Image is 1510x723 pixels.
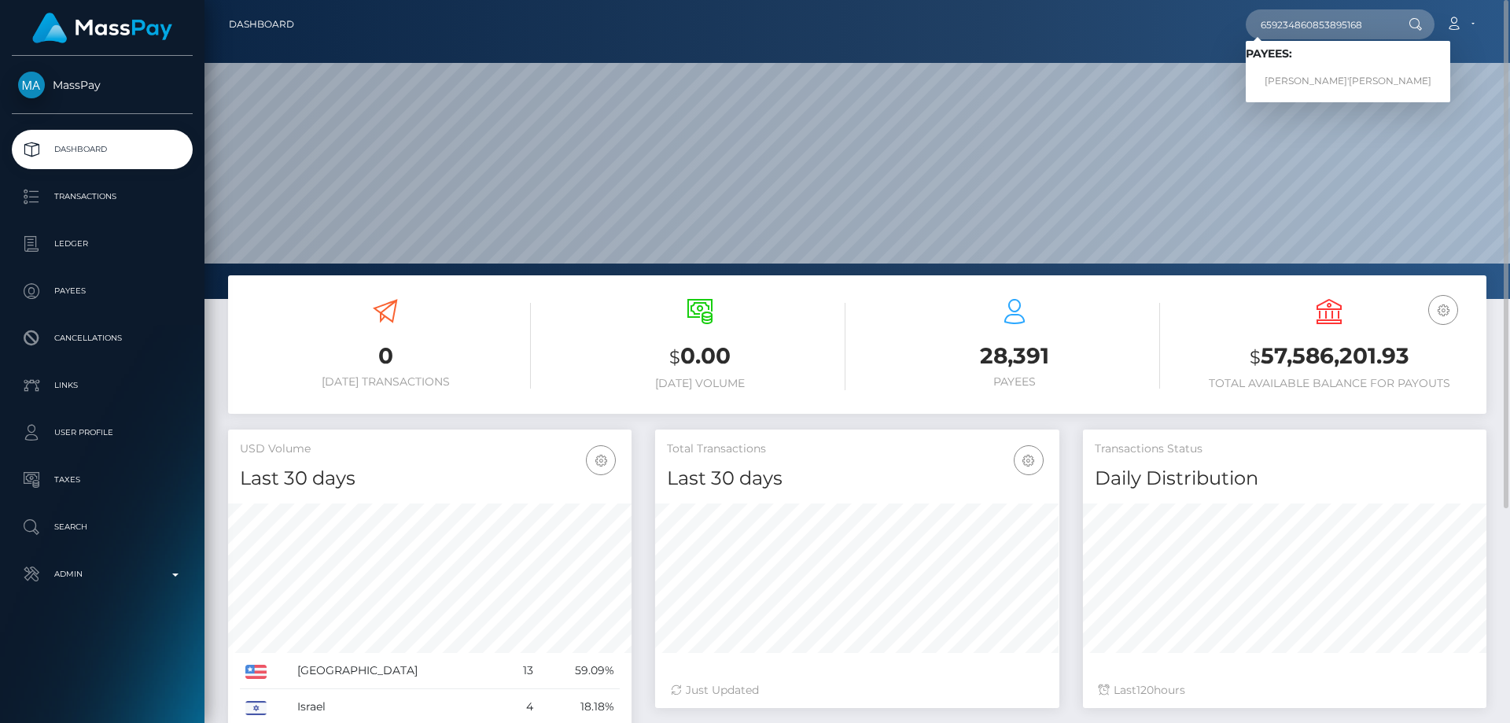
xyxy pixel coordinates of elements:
a: Dashboard [12,130,193,169]
small: $ [669,346,680,368]
h3: 0 [240,341,531,371]
p: Dashboard [18,138,186,161]
img: US.png [245,665,267,679]
h4: Daily Distribution [1095,465,1475,492]
h6: [DATE] Volume [554,377,845,390]
a: Payees [12,271,193,311]
td: 13 [504,653,539,689]
input: Search... [1246,9,1394,39]
h5: USD Volume [240,441,620,457]
h3: 0.00 [554,341,845,373]
p: User Profile [18,421,186,444]
h6: Payees [869,375,1160,389]
h3: 28,391 [869,341,1160,371]
a: Admin [12,555,193,594]
p: Search [18,515,186,539]
a: Dashboard [229,8,294,41]
a: Links [12,366,193,405]
a: Search [12,507,193,547]
img: IL.png [245,701,267,715]
span: 120 [1136,683,1154,697]
h4: Last 30 days [667,465,1047,492]
p: Taxes [18,468,186,492]
div: Just Updated [671,682,1043,699]
a: Taxes [12,460,193,500]
h4: Last 30 days [240,465,620,492]
p: Links [18,374,186,397]
p: Ledger [18,232,186,256]
h3: 57,586,201.93 [1184,341,1475,373]
td: [GEOGRAPHIC_DATA] [292,653,504,689]
span: MassPay [12,78,193,92]
p: Admin [18,563,186,586]
p: Cancellations [18,326,186,350]
a: Ledger [12,224,193,264]
td: 59.09% [539,653,620,689]
img: MassPay Logo [32,13,172,43]
small: $ [1250,346,1261,368]
a: User Profile [12,413,193,452]
a: [PERSON_NAME]'[PERSON_NAME] [1246,67,1450,96]
h6: Payees: [1246,47,1450,61]
h6: [DATE] Transactions [240,375,531,389]
h5: Total Transactions [667,441,1047,457]
a: Transactions [12,177,193,216]
h5: Transactions Status [1095,441,1475,457]
div: Last hours [1099,682,1471,699]
a: Cancellations [12,319,193,358]
p: Transactions [18,185,186,208]
img: MassPay [18,72,45,98]
h6: Total Available Balance for Payouts [1184,377,1475,390]
p: Payees [18,279,186,303]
